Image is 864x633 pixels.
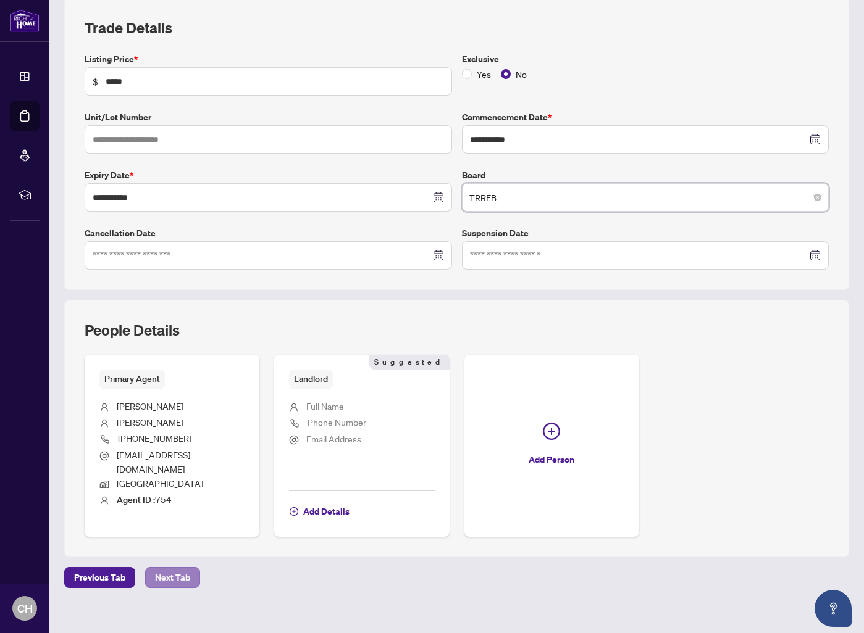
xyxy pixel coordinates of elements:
[17,600,33,617] span: CH
[85,18,829,38] h2: Trade Details
[145,567,200,588] button: Next Tab
[308,416,366,428] span: Phone Number
[369,355,450,370] span: Suggested
[472,67,496,81] span: Yes
[117,449,190,474] span: [EMAIL_ADDRESS][DOMAIN_NAME]
[93,75,98,88] span: $
[117,494,172,505] span: 754
[74,568,125,587] span: Previous Tab
[464,355,639,537] button: Add Person
[155,568,190,587] span: Next Tab
[306,400,344,412] span: Full Name
[815,590,852,627] button: Open asap
[511,67,532,81] span: No
[117,400,183,412] span: [PERSON_NAME]
[99,370,165,389] span: Primary Agent
[85,110,452,124] label: Unit/Lot Number
[303,502,350,521] span: Add Details
[117,416,183,428] span: [PERSON_NAME]
[543,423,560,440] span: plus-circle
[469,186,822,209] span: TRREB
[64,567,135,588] button: Previous Tab
[85,320,180,340] h2: People Details
[117,478,203,489] span: [GEOGRAPHIC_DATA]
[462,168,829,182] label: Board
[10,9,40,32] img: logo
[117,494,155,505] b: Agent ID :
[289,501,350,522] button: Add Details
[118,432,191,444] span: [PHONE_NUMBER]
[85,52,452,66] label: Listing Price
[462,52,829,66] label: Exclusive
[290,507,298,516] span: plus-circle
[462,110,829,124] label: Commencement Date
[462,226,829,240] label: Suspension Date
[306,433,361,444] span: Email Address
[85,168,452,182] label: Expiry Date
[814,194,821,201] span: close-circle
[289,370,333,389] span: Landlord
[85,226,452,240] label: Cancellation Date
[529,450,574,470] span: Add Person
